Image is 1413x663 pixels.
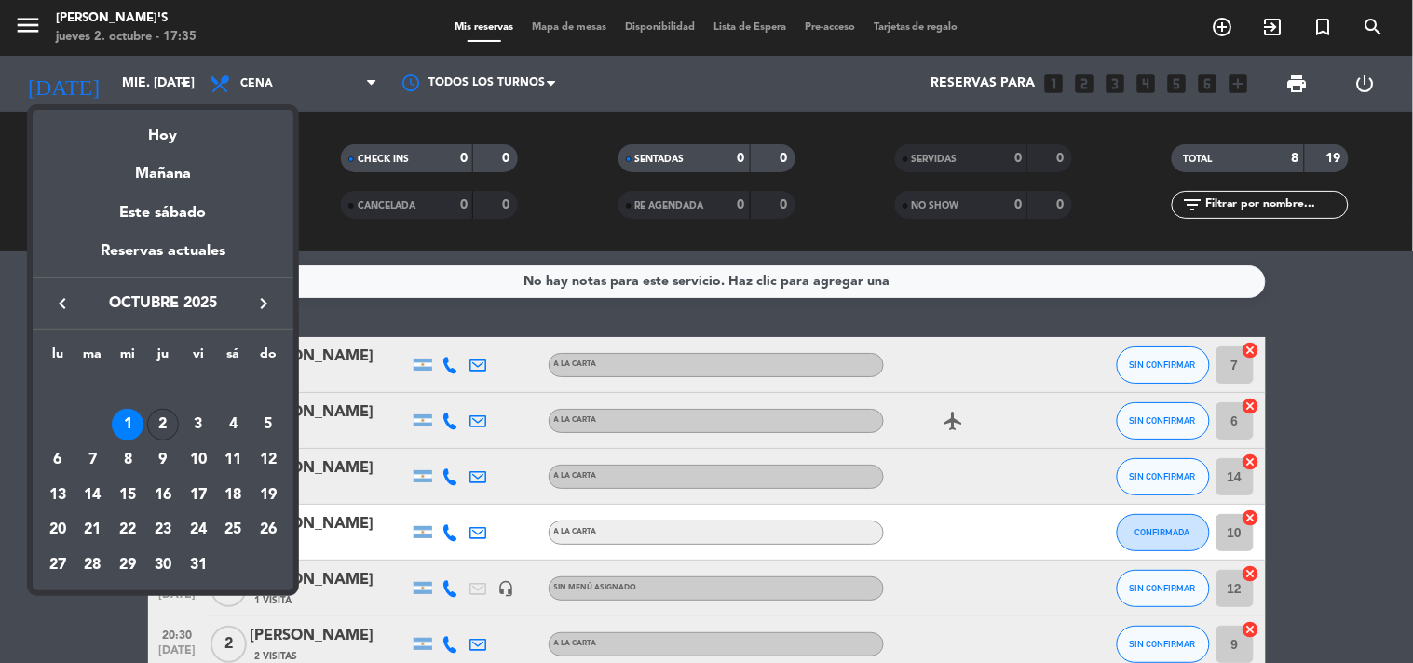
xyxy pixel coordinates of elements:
[217,480,249,511] div: 18
[145,442,181,478] td: 9 de octubre de 2025
[40,548,75,583] td: 27 de octubre de 2025
[110,442,145,478] td: 8 de octubre de 2025
[75,512,111,548] td: 21 de octubre de 2025
[110,407,145,442] td: 1 de octubre de 2025
[216,407,251,442] td: 4 de octubre de 2025
[75,442,111,478] td: 7 de octubre de 2025
[145,548,181,583] td: 30 de octubre de 2025
[145,478,181,513] td: 16 de octubre de 2025
[42,444,74,476] div: 6
[77,514,109,546] div: 21
[77,480,109,511] div: 14
[252,292,275,315] i: keyboard_arrow_right
[40,442,75,478] td: 6 de octubre de 2025
[145,407,181,442] td: 2 de octubre de 2025
[112,444,143,476] div: 8
[252,444,284,476] div: 12
[216,512,251,548] td: 25 de octubre de 2025
[75,344,111,372] th: martes
[42,480,74,511] div: 13
[112,480,143,511] div: 15
[33,187,293,239] div: Este sábado
[181,442,216,478] td: 10 de octubre de 2025
[42,549,74,581] div: 27
[183,549,214,581] div: 31
[40,344,75,372] th: lunes
[183,444,214,476] div: 10
[110,344,145,372] th: miércoles
[216,478,251,513] td: 18 de octubre de 2025
[217,409,249,440] div: 4
[251,407,286,442] td: 5 de octubre de 2025
[183,409,214,440] div: 3
[112,549,143,581] div: 29
[40,478,75,513] td: 13 de octubre de 2025
[181,512,216,548] td: 24 de octubre de 2025
[110,548,145,583] td: 29 de octubre de 2025
[216,442,251,478] td: 11 de octubre de 2025
[145,512,181,548] td: 23 de octubre de 2025
[251,344,286,372] th: domingo
[75,548,111,583] td: 28 de octubre de 2025
[251,512,286,548] td: 26 de octubre de 2025
[51,292,74,315] i: keyboard_arrow_left
[181,344,216,372] th: viernes
[112,409,143,440] div: 1
[217,444,249,476] div: 11
[40,512,75,548] td: 20 de octubre de 2025
[42,514,74,546] div: 20
[33,110,293,148] div: Hoy
[216,344,251,372] th: sábado
[147,514,179,546] div: 23
[181,478,216,513] td: 17 de octubre de 2025
[251,478,286,513] td: 19 de octubre de 2025
[147,444,179,476] div: 9
[181,548,216,583] td: 31 de octubre de 2025
[77,444,109,476] div: 7
[79,291,247,316] span: octubre 2025
[183,480,214,511] div: 17
[247,291,280,316] button: keyboard_arrow_right
[112,514,143,546] div: 22
[147,409,179,440] div: 2
[145,344,181,372] th: jueves
[33,148,293,186] div: Mañana
[183,514,214,546] div: 24
[252,514,284,546] div: 26
[147,480,179,511] div: 16
[40,372,286,408] td: OCT.
[75,478,111,513] td: 14 de octubre de 2025
[251,442,286,478] td: 12 de octubre de 2025
[110,478,145,513] td: 15 de octubre de 2025
[46,291,79,316] button: keyboard_arrow_left
[77,549,109,581] div: 28
[147,549,179,581] div: 30
[252,409,284,440] div: 5
[217,514,249,546] div: 25
[252,480,284,511] div: 19
[181,407,216,442] td: 3 de octubre de 2025
[33,239,293,277] div: Reservas actuales
[110,512,145,548] td: 22 de octubre de 2025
